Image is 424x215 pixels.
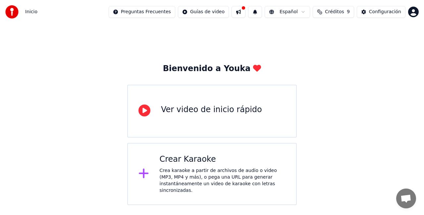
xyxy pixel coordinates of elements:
div: Crea karaoke a partir de archivos de audio o video (MP3, MP4 y más), o pega una URL para generar ... [160,167,286,194]
button: Configuración [357,6,405,18]
button: Preguntas Frecuentes [109,6,175,18]
button: Guías de video [178,6,229,18]
div: Ver video de inicio rápido [161,105,262,115]
nav: breadcrumb [25,9,37,15]
img: youka [5,5,19,19]
div: Crear Karaoke [160,154,286,165]
div: Chat abierto [396,189,416,208]
span: 9 [347,9,350,15]
span: Inicio [25,9,37,15]
div: Bienvenido a Youka [163,64,261,74]
div: Configuración [369,9,401,15]
button: Créditos9 [313,6,354,18]
span: Créditos [325,9,344,15]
